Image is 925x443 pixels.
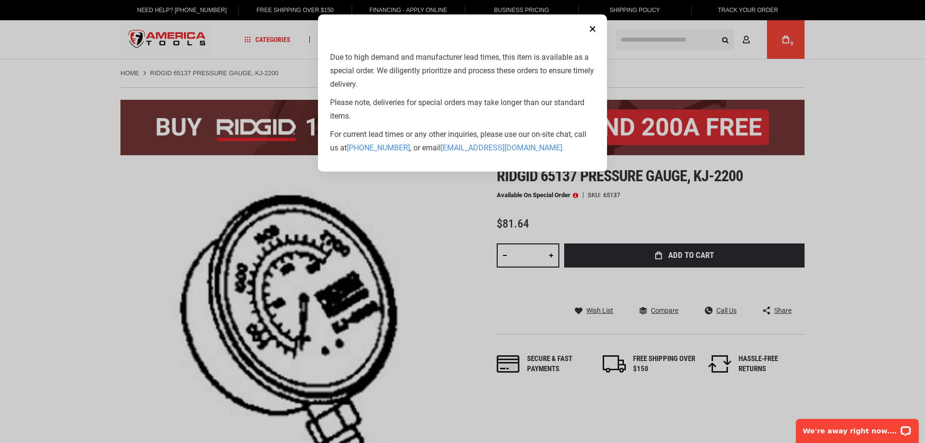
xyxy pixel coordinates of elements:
iframe: LiveChat chat widget [790,413,925,443]
a: [PHONE_NUMBER] [347,143,410,152]
p: Please note, deliveries for special orders may take longer than our standard items. [330,96,595,123]
p: For current lead times or any other inquiries, please use our on-site chat, call us at , or email [330,128,595,155]
p: Due to high demand and manufacturer lead times, this item is available as a special order. We dil... [330,51,595,91]
a: [EMAIL_ADDRESS][DOMAIN_NAME]. [441,143,564,152]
